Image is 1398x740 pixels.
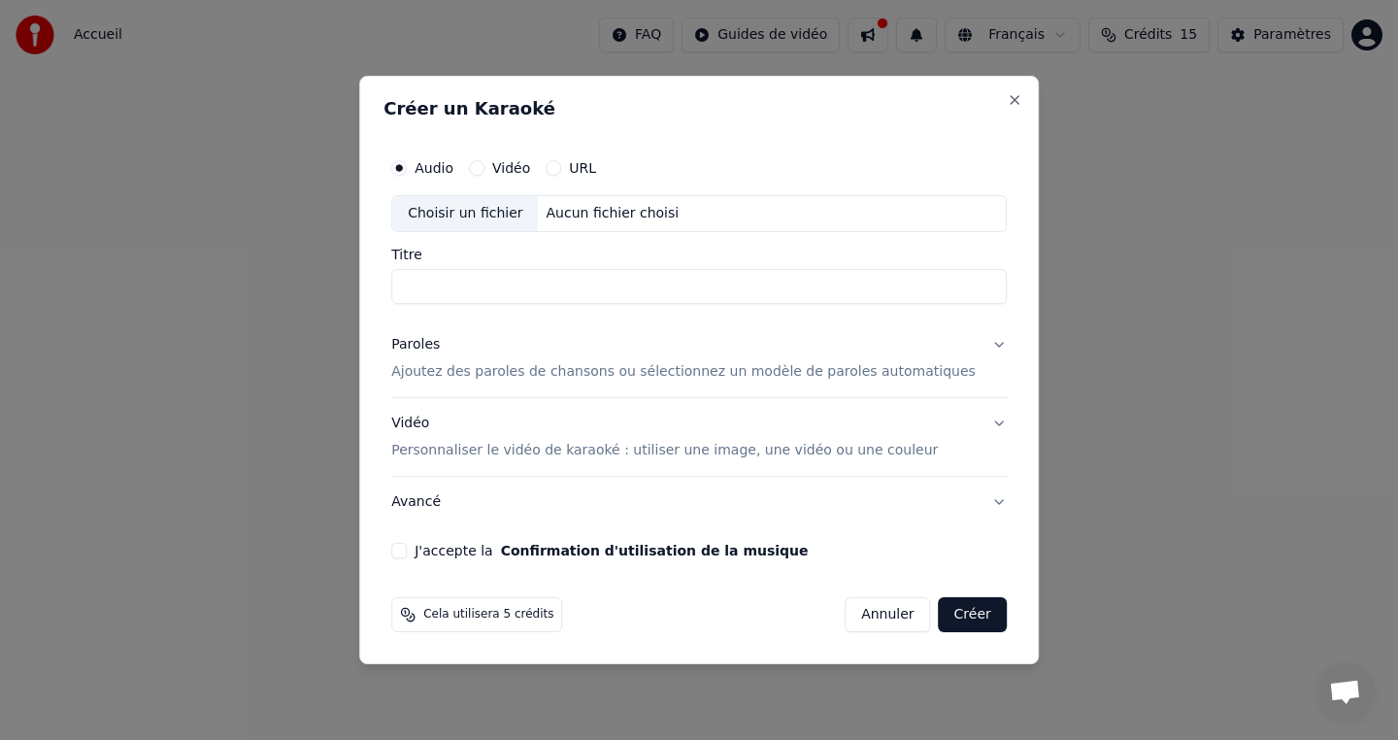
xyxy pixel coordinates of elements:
[391,248,1007,261] label: Titre
[415,544,808,557] label: J'accepte la
[391,477,1007,527] button: Avancé
[939,597,1007,632] button: Créer
[383,100,1015,118] h2: Créer un Karaoké
[391,335,440,354] div: Paroles
[391,441,938,460] p: Personnaliser le vidéo de karaoké : utiliser une image, une vidéo ou une couleur
[423,607,553,622] span: Cela utilisera 5 crédits
[845,597,930,632] button: Annuler
[392,196,538,231] div: Choisir un fichier
[391,414,938,460] div: Vidéo
[539,204,687,223] div: Aucun fichier choisi
[569,161,596,175] label: URL
[415,161,453,175] label: Audio
[391,362,976,382] p: Ajoutez des paroles de chansons ou sélectionnez un modèle de paroles automatiques
[391,398,1007,476] button: VidéoPersonnaliser le vidéo de karaoké : utiliser une image, une vidéo ou une couleur
[391,320,1007,397] button: ParolesAjoutez des paroles de chansons ou sélectionnez un modèle de paroles automatiques
[501,544,809,557] button: J'accepte la
[492,161,530,175] label: Vidéo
